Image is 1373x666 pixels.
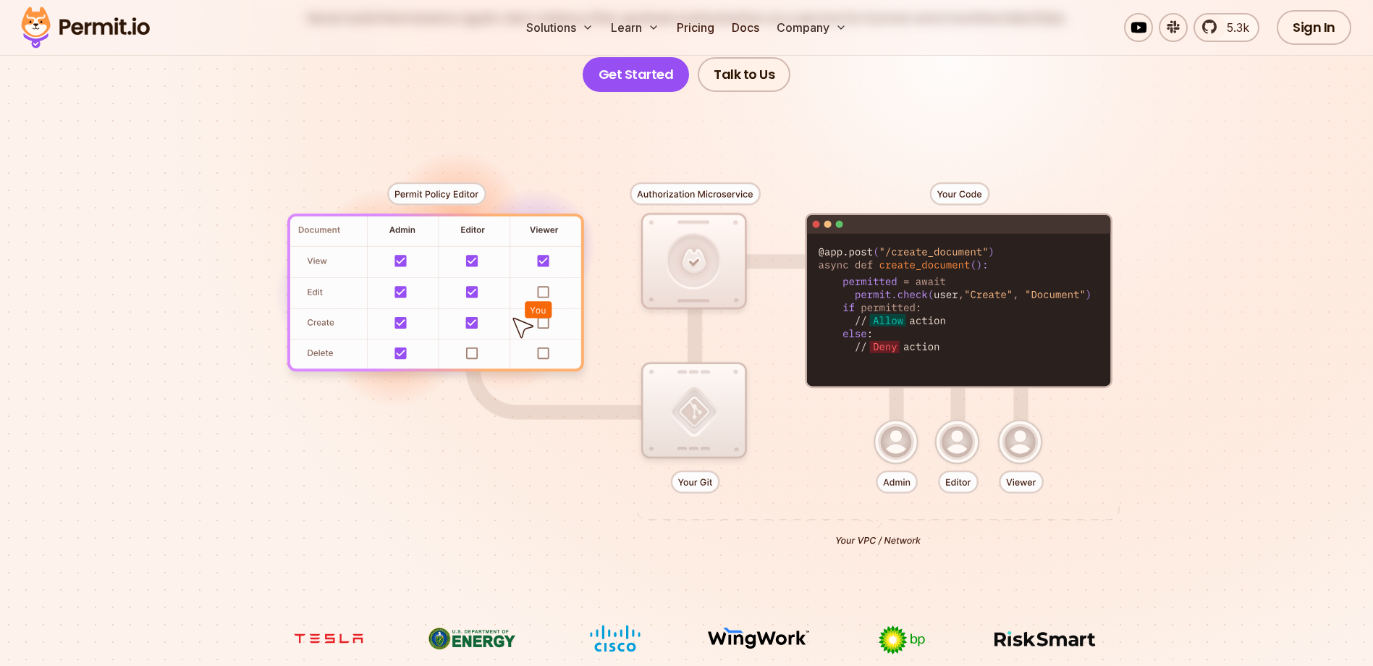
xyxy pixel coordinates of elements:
[698,57,790,92] a: Talk to Us
[726,13,765,42] a: Docs
[848,625,956,655] img: bp
[14,3,156,52] img: Permit logo
[583,57,690,92] a: Get Started
[1277,10,1351,45] a: Sign In
[274,625,383,652] img: tesla
[1194,13,1259,42] a: 5.3k
[671,13,720,42] a: Pricing
[418,625,526,652] img: US department of energy
[1218,19,1249,36] span: 5.3k
[561,625,669,652] img: Cisco
[605,13,665,42] button: Learn
[520,13,599,42] button: Solutions
[771,13,853,42] button: Company
[704,625,813,652] img: Wingwork
[991,625,1099,652] img: Risksmart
